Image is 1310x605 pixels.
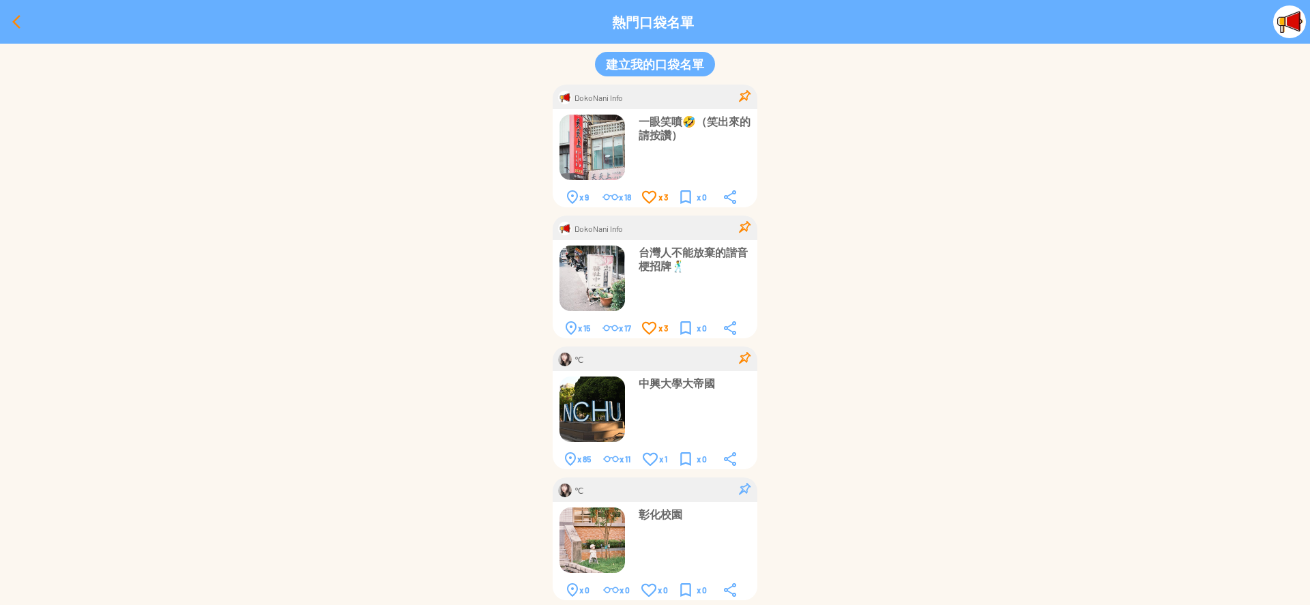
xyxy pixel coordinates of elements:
p: 台灣人不能放棄的諧音梗招牌🕺 [639,246,751,273]
img: Visruth.jpg not found [558,91,572,104]
p: 中興大學大帝國 [639,377,751,390]
div: x 3 [642,321,668,335]
div: DokoNani Info [574,91,736,104]
div: x 11 [603,452,630,466]
div: x 0 [603,583,630,597]
img: Visruth.jpg not found [558,484,572,497]
div: x 18 [602,190,631,204]
div: x 15 [566,321,590,335]
div: x 0 [680,452,707,466]
div: x 0 [680,321,707,335]
div: x 0 [680,190,707,204]
img: Visruth.jpg not found [559,377,625,442]
div: x 17 [602,321,631,335]
div: x 1 [643,452,667,466]
p: 彰化校園 [639,507,751,521]
div: x 0 [567,583,589,597]
img: Visruth.jpg not found [558,353,572,366]
img: Visruth.jpg not found [558,222,572,235]
div: x 85 [565,452,591,466]
img: Visruth.jpg not found [559,507,625,573]
img: Visruth.jpg not found [1273,5,1306,38]
button: 建立我的口袋名單 [595,52,715,76]
div: ℃ [574,484,736,497]
img: Visruth.jpg not found [559,246,625,311]
div: x 0 [641,583,668,597]
img: Visruth.jpg not found [559,115,625,180]
p: 一眼笑噴🤣（笑出來的請按讚） [639,115,751,142]
p: 熱門口袋名單 [612,14,694,30]
div: x 3 [642,190,668,204]
div: ℃ [574,353,736,366]
div: x 9 [567,190,589,204]
div: DokoNani Info [574,222,736,235]
div: x 0 [680,583,707,597]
